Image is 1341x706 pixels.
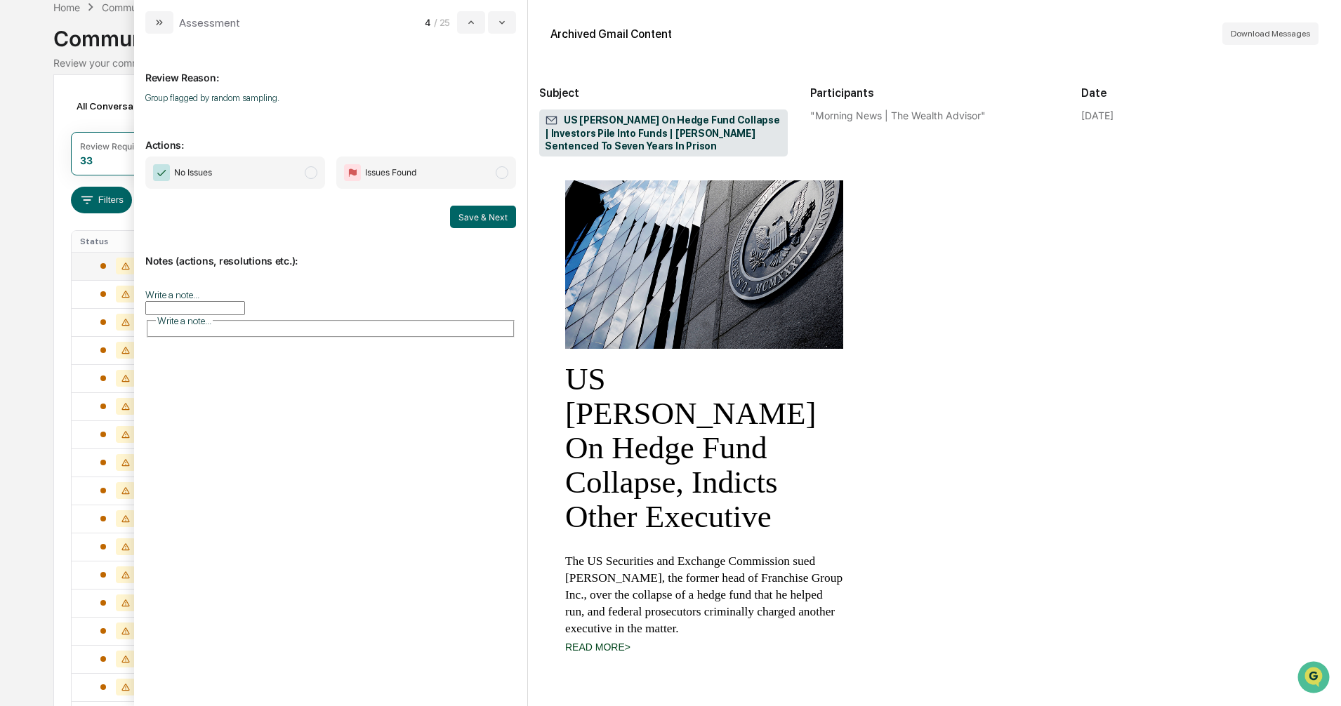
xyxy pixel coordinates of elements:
[72,231,163,252] th: Status
[434,17,454,28] span: / 25
[14,29,256,52] p: How can we help?
[545,114,782,153] span: US [PERSON_NAME] On Hedge Fund Collapse | Investors Pile Into Funds | [PERSON_NAME] Sentenced To ...
[102,288,113,300] div: 🗄️
[344,164,361,181] img: Flag
[1081,86,1330,100] h2: Date
[239,112,256,128] button: Start new chat
[71,95,177,117] div: All Conversations
[8,281,96,307] a: 🖐️Preclearance
[14,315,25,326] div: 🔎
[8,308,94,333] a: 🔎Data Lookup
[550,27,672,41] div: Archived Gmail Content
[124,229,153,240] span: [DATE]
[53,57,1287,69] div: Review your communication records across channels
[14,288,25,300] div: 🖐️
[28,192,39,203] img: 1746055101610-c473b297-6a78-478c-a979-82029cc54cd1
[565,641,630,653] span: Read MorE>
[174,166,212,180] span: No Issues
[14,107,39,133] img: 1746055101610-c473b297-6a78-478c-a979-82029cc54cd1
[145,55,516,84] p: Review Reason:
[565,640,630,653] a: Read MorE>
[1296,660,1334,698] iframe: Open customer support
[565,554,845,635] span: The US Securities and Exchange Commission sued [PERSON_NAME], the former head of Franchise Group ...
[1081,109,1114,121] div: [DATE]
[179,16,240,29] div: Assessment
[14,156,94,167] div: Past conversations
[28,287,91,301] span: Preclearance
[365,166,416,180] span: Issues Found
[116,287,174,301] span: Attestations
[140,348,170,359] span: Pylon
[117,229,121,240] span: •
[145,122,516,151] p: Actions:
[157,315,211,326] span: Write a note...
[810,109,1059,121] div: "Morning News | The Wealth Advisor"
[565,361,817,534] a: US [PERSON_NAME] On Hedge Fund Collapse, Indicts Other Executive
[145,93,516,103] p: Group flagged by random sampling.
[153,164,170,181] img: Checkmark
[145,289,199,300] label: Write a note...
[28,229,39,241] img: 1746055101610-c473b297-6a78-478c-a979-82029cc54cd1
[71,187,132,213] button: Filters
[218,153,256,170] button: See all
[80,154,93,166] div: 33
[425,17,431,28] span: 4
[29,107,55,133] img: 8933085812038_c878075ebb4cc5468115_72.jpg
[1222,22,1319,45] button: Download Messages
[44,191,114,202] span: [PERSON_NAME]
[96,281,180,307] a: 🗄️Attestations
[102,1,216,13] div: Communications Archive
[63,121,193,133] div: We're available if you need us!
[44,229,114,240] span: [PERSON_NAME]
[117,191,121,202] span: •
[450,206,516,228] button: Save & Next
[80,141,147,152] div: Review Required
[124,191,153,202] span: [DATE]
[145,238,516,267] p: Notes (actions, resolutions etc.):
[53,1,80,13] div: Home
[63,107,230,121] div: Start new chat
[14,215,37,238] img: Jack Rasmussen
[810,86,1059,100] h2: Participants
[28,314,88,328] span: Data Lookup
[99,347,170,359] a: Powered byPylon
[14,178,37,200] img: Jack Rasmussen
[53,15,1287,51] div: Communications Archive
[1231,29,1310,39] span: Download Messages
[539,86,788,100] h2: Subject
